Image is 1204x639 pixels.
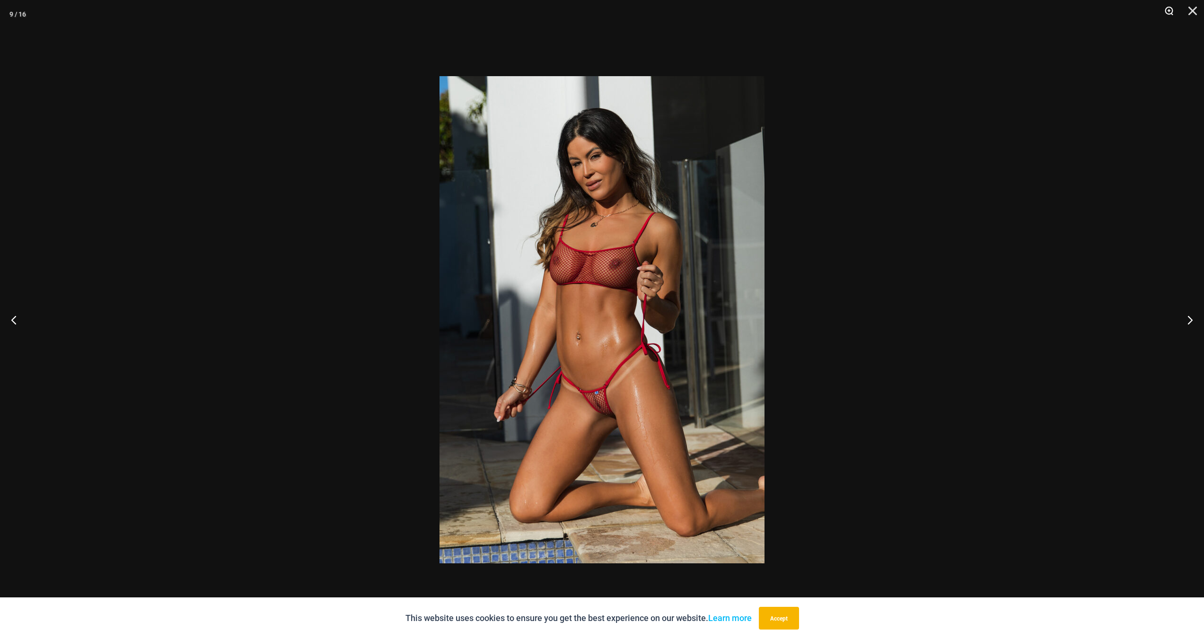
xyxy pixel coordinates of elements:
div: 9 / 16 [9,7,26,21]
button: Accept [759,607,799,630]
a: Learn more [708,613,752,623]
p: This website uses cookies to ensure you get the best experience on our website. [405,611,752,625]
button: Next [1169,296,1204,343]
img: Summer Storm Red 332 Crop Top 456 Micro 02 [439,76,765,563]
